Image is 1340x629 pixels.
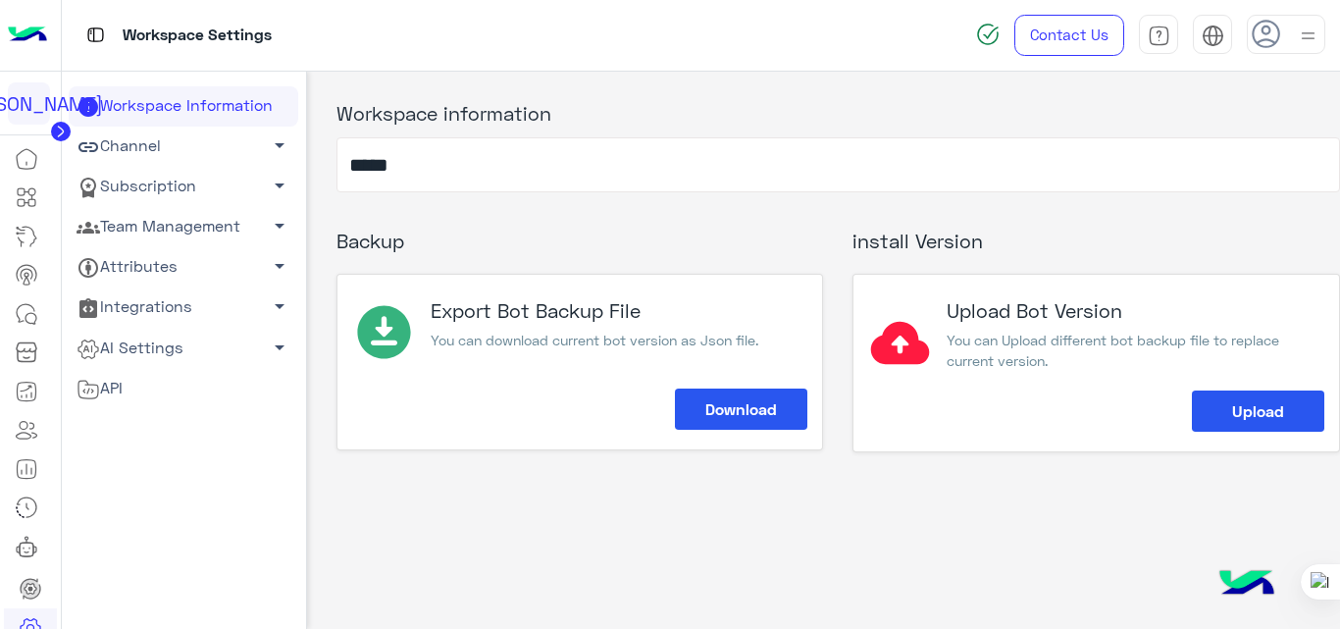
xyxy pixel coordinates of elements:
[268,254,291,278] span: arrow_drop_down
[1296,24,1320,48] img: profile
[675,389,807,430] button: Download
[1212,550,1281,619] img: hulul-logo.png
[83,23,108,47] img: tab
[1148,25,1170,47] img: tab
[69,288,298,328] a: Integrations
[1202,25,1224,47] img: tab
[336,215,824,267] h3: Backup
[8,15,47,56] img: Logo
[852,215,1340,267] h3: install Version
[69,207,298,247] a: Team Management
[123,23,272,49] p: Workspace Settings
[77,376,123,401] span: API
[69,368,298,408] a: API
[947,330,1310,372] p: You can Upload different bot backup file to replace current version.
[69,328,298,368] a: AI Settings
[431,330,758,350] p: You can download current bot version as Json file.
[69,86,298,127] a: Workspace Information
[431,299,758,322] h3: Export Bot Backup File
[8,82,50,125] div: [PERSON_NAME]
[1139,15,1178,56] a: tab
[268,294,291,318] span: arrow_drop_down
[1192,391,1324,432] button: Upload
[69,127,298,167] a: Channel
[976,23,1000,46] img: spinner
[268,336,291,359] span: arrow_drop_down
[268,174,291,197] span: arrow_drop_down
[268,214,291,237] span: arrow_drop_down
[336,98,551,128] label: Workspace information
[268,133,291,157] span: arrow_drop_down
[69,167,298,207] a: Subscription
[1014,15,1124,56] a: Contact Us
[69,247,298,288] a: Attributes
[947,299,1310,322] h3: Upload Bot Version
